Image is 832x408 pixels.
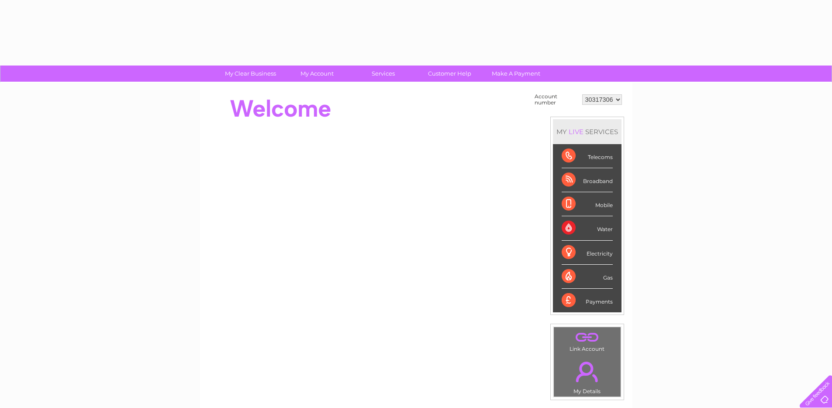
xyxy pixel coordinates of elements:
[562,216,613,240] div: Water
[562,289,613,312] div: Payments
[556,329,618,345] a: .
[562,265,613,289] div: Gas
[567,128,585,136] div: LIVE
[562,168,613,192] div: Broadband
[532,91,580,108] td: Account number
[562,241,613,265] div: Electricity
[562,192,613,216] div: Mobile
[553,354,621,397] td: My Details
[414,66,486,82] a: Customer Help
[214,66,287,82] a: My Clear Business
[281,66,353,82] a: My Account
[480,66,552,82] a: Make A Payment
[556,356,618,387] a: .
[553,327,621,354] td: Link Account
[562,144,613,168] div: Telecoms
[347,66,419,82] a: Services
[553,119,621,144] div: MY SERVICES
